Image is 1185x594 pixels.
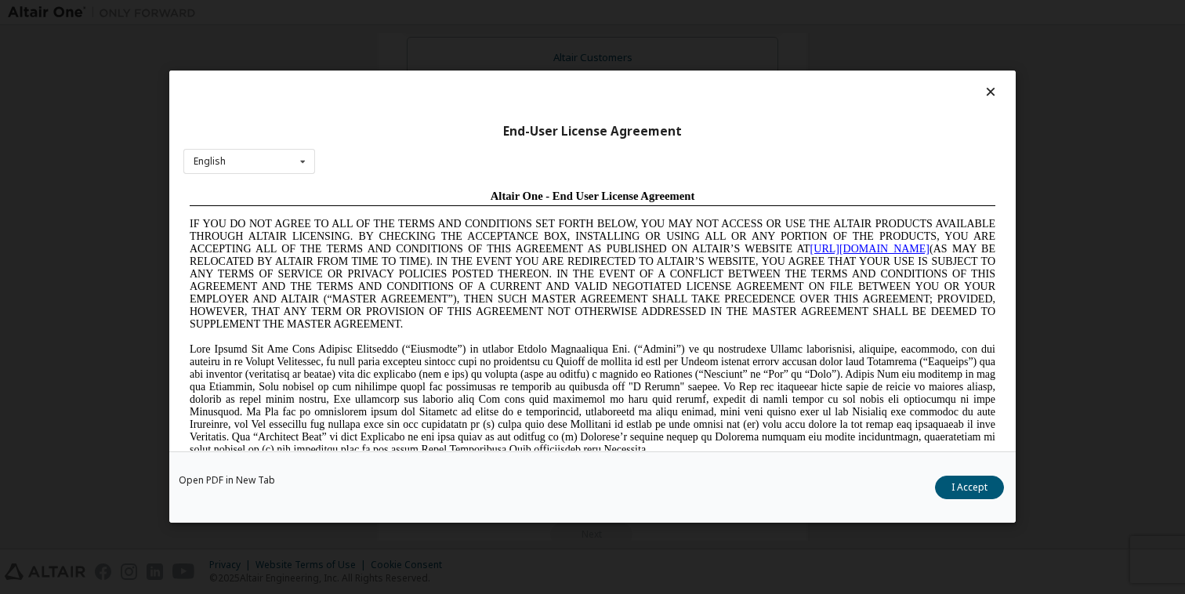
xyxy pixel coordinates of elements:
[6,34,812,147] span: IF YOU DO NOT AGREE TO ALL OF THE TERMS AND CONDITIONS SET FORTH BELOW, YOU MAY NOT ACCESS OR USE...
[179,476,275,486] a: Open PDF in New Tab
[194,157,226,166] div: English
[307,6,512,19] span: Altair One - End User License Agreement
[935,476,1004,500] button: I Accept
[183,124,1002,139] div: End-User License Agreement
[6,160,812,272] span: Lore Ipsumd Sit Ame Cons Adipisc Elitseddo (“Eiusmodte”) in utlabor Etdolo Magnaaliqua Eni. (“Adm...
[627,60,746,71] a: [URL][DOMAIN_NAME]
